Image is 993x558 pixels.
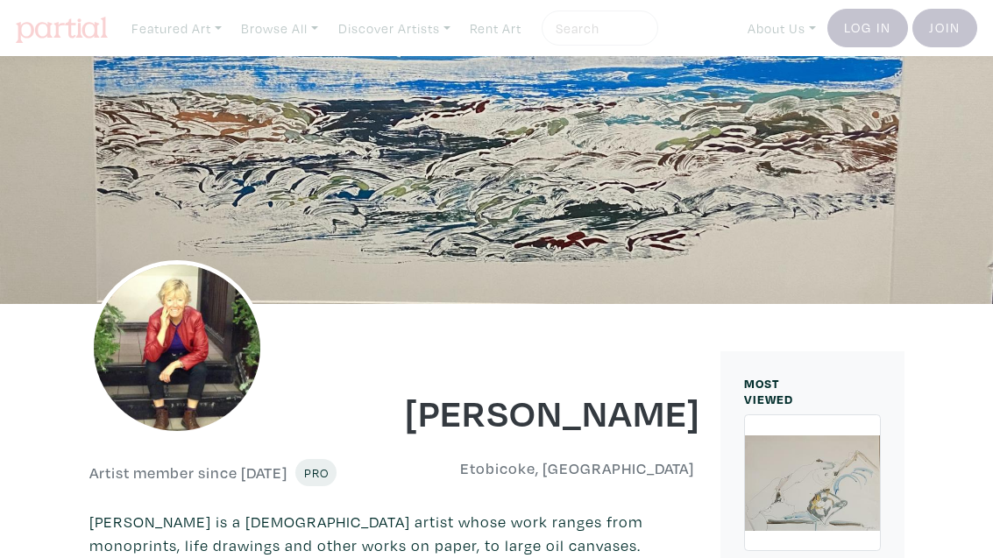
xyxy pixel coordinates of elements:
[912,9,977,47] a: Join
[303,464,329,481] span: Pro
[405,459,694,478] h6: Etobicoke, [GEOGRAPHIC_DATA]
[233,11,326,46] a: Browse All
[554,18,642,39] input: Search
[405,388,694,435] h1: [PERSON_NAME]
[740,11,824,46] a: About Us
[744,375,793,407] small: MOST VIEWED
[330,11,458,46] a: Discover Artists
[124,11,230,46] a: Featured Art
[89,510,694,557] p: [PERSON_NAME] is a [DEMOGRAPHIC_DATA] artist whose work ranges from monoprints, life drawings and...
[89,260,265,435] img: phpThumb.php
[89,463,287,483] h6: Artist member since [DATE]
[827,9,908,47] a: Log In
[462,11,529,46] a: Rent Art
